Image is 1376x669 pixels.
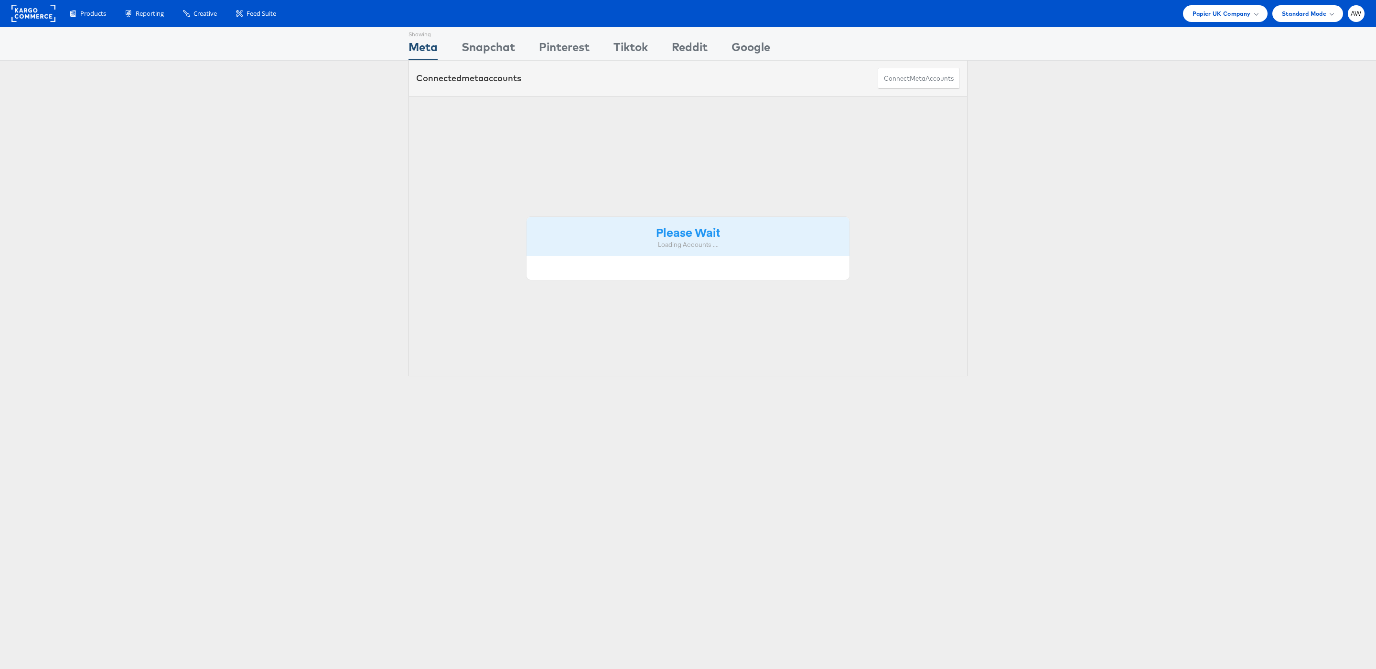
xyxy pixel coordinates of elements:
span: AW [1351,11,1362,17]
span: Reporting [136,9,164,18]
div: Pinterest [539,39,590,60]
div: Loading Accounts .... [534,240,842,249]
span: Papier UK Company [1193,9,1251,19]
button: ConnectmetaAccounts [878,68,960,89]
span: Feed Suite [247,9,276,18]
div: Tiktok [613,39,648,60]
strong: Please Wait [656,224,720,240]
span: Products [80,9,106,18]
span: meta [910,74,925,83]
span: meta [462,73,484,84]
div: Connected accounts [416,72,521,85]
div: Showing [408,27,438,39]
span: Standard Mode [1282,9,1326,19]
div: Reddit [672,39,708,60]
div: Snapchat [462,39,515,60]
div: Meta [408,39,438,60]
span: Creative [193,9,217,18]
div: Google [731,39,770,60]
